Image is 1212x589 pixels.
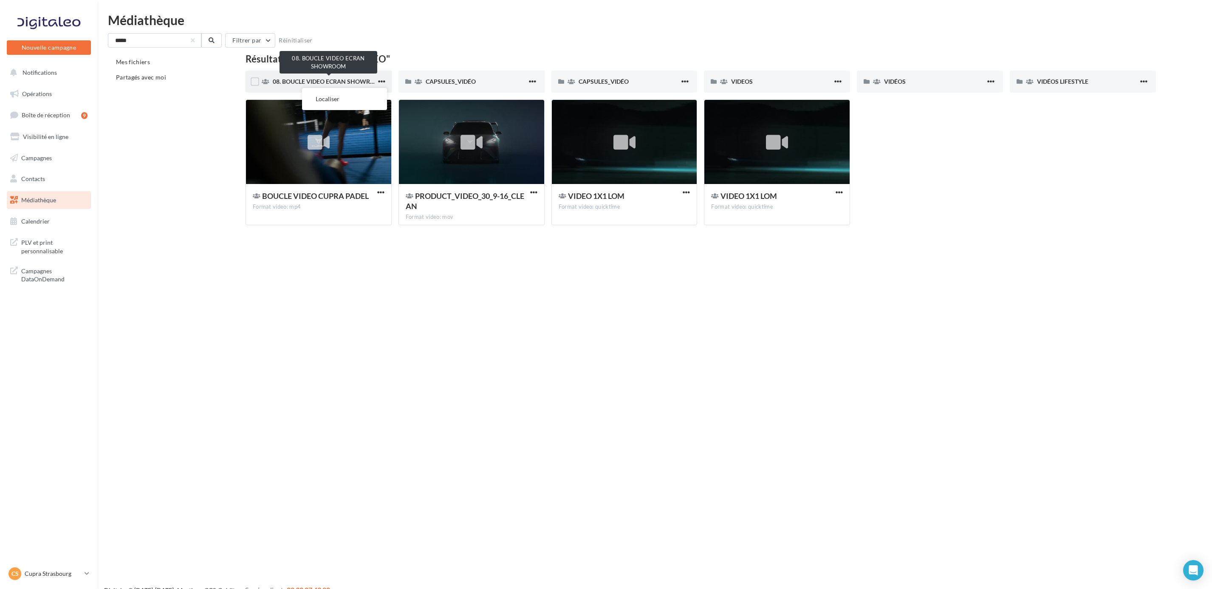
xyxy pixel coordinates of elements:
span: VIDEOS [731,78,753,85]
button: Localiser [302,88,387,110]
span: VIDÉOS [884,78,906,85]
div: 9 [81,112,88,119]
button: Notifications [5,64,89,82]
span: Partagés avec moi [116,74,166,81]
span: Contacts [21,175,45,182]
span: Opérations [22,90,52,97]
div: Format video: quicktime [559,203,690,211]
p: Cupra Strasbourg [25,569,81,578]
div: Médiathèque [108,14,1202,26]
span: Visibilité en ligne [23,133,68,140]
a: Campagnes DataOnDemand [5,262,93,287]
a: Calendrier [5,212,93,230]
span: Notifications [23,69,57,76]
span: CAPSULES_VIDÉO [426,78,476,85]
button: Filtrer par [225,33,275,48]
a: Médiathèque [5,191,93,209]
div: Résultat de la recherche: "VIDEO" [246,54,1156,64]
span: PLV et print personnalisable [21,237,88,255]
div: 08. BOUCLE VIDEO ECRAN SHOWROOM [280,51,377,74]
a: Opérations [5,85,93,103]
span: VIDEO 1X1 LOM [720,191,777,201]
span: VIDEO 1X1 LOM [568,191,624,201]
span: PRODUCT_VIDEO_30_9-16_CLEAN [406,191,524,211]
a: Campagnes [5,149,93,167]
a: PLV et print personnalisable [5,233,93,258]
span: Médiathèque [21,196,56,204]
button: Nouvelle campagne [7,40,91,55]
span: CS [11,569,19,578]
span: CAPSULES_VIDÉO [579,78,629,85]
div: Open Intercom Messenger [1183,560,1204,581]
span: Campagnes DataOnDemand [21,265,88,283]
div: Format video: mp4 [253,203,384,211]
span: 08. BOUCLE VIDEO ECRAN SHOWROOM [273,78,385,85]
div: Format video: quicktime [711,203,843,211]
span: Mes fichiers [116,58,150,65]
div: Format video: mov [406,213,537,221]
span: VIDÉOS LIFESTYLE [1037,78,1088,85]
a: Boîte de réception9 [5,106,93,124]
a: Contacts [5,170,93,188]
span: BOUCLE VIDEO CUPRA PADEL [262,191,369,201]
a: CS Cupra Strasbourg [7,566,91,582]
span: Calendrier [21,218,50,225]
span: Boîte de réception [22,111,70,119]
a: Visibilité en ligne [5,128,93,146]
span: Campagnes [21,154,52,161]
button: Réinitialiser [275,35,316,45]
